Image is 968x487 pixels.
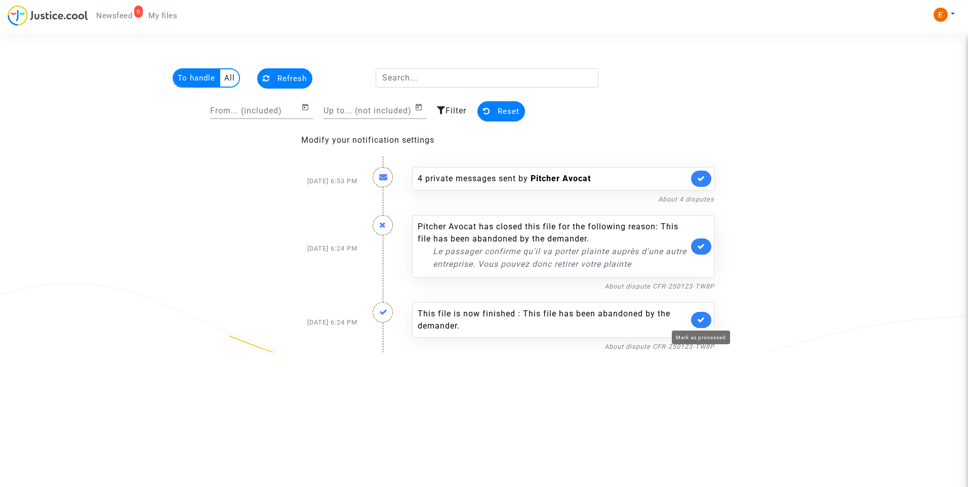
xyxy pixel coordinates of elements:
span: My files [148,11,177,20]
div: 4 private messages sent by [418,173,689,185]
a: About 4 disputes [658,195,714,203]
img: jc-logo.svg [8,5,88,26]
div: This file is now finished : This file has been abandoned by the demander. [418,308,689,332]
span: Refresh [277,74,307,83]
input: Search... [376,68,599,88]
button: Refresh [257,68,312,89]
span: Reset [498,107,519,116]
div: Pitcher Avocat has closed this file for the following reason: This file has been abandoned by the... [418,221,689,270]
b: Pitcher Avocat [531,174,591,183]
div: [DATE] 6:24 PM [246,205,365,292]
div: [DATE] 6:53 PM [246,157,365,205]
a: 6Newsfeed [88,8,140,23]
div: 6 [134,6,143,18]
div: [DATE] 6:24 PM [246,292,365,352]
button: Reset [477,101,525,121]
button: Open calendar [301,101,313,113]
span: Filter [446,106,466,115]
span: Newsfeed [96,11,132,20]
a: About dispute CFR-250123-TW8P [604,343,714,350]
multi-toggle-item: All [220,69,239,87]
a: About dispute CFR-250123-TW8P [604,282,714,290]
img: ACg8ocIeiFvHKe4dA5oeRFd_CiCnuxWUEc1A2wYhRJE3TTWt=s96-c [934,8,948,22]
button: Open calendar [415,101,427,113]
multi-toggle-item: To handle [174,69,220,87]
a: My files [140,8,185,23]
a: Modify your notification settings [301,135,434,145]
p: Le passager confirme qu'il va porter plainte auprès d'une autre entreprise. Vous pouvez donc reti... [433,245,689,270]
